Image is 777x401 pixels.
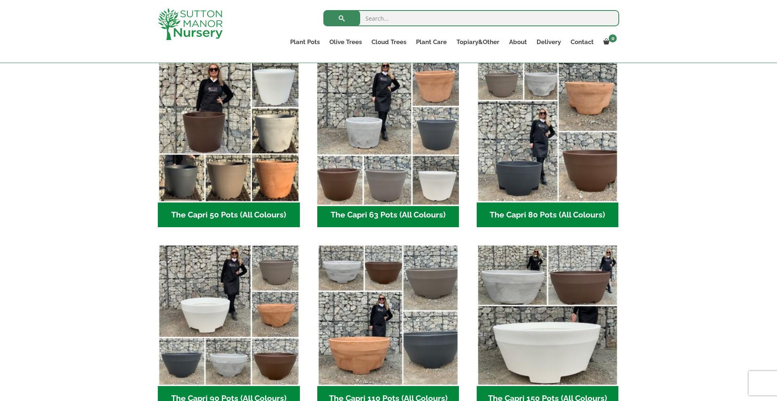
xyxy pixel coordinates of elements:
[317,203,459,228] h2: The Capri 63 Pots (All Colours)
[477,61,619,227] a: Visit product category The Capri 80 Pots (All Colours)
[317,244,459,386] img: The Capri 110 Pots (All Colours)
[158,244,300,386] img: The Capri 90 Pots (All Colours)
[452,36,504,48] a: Topiary&Other
[477,203,619,228] h2: The Capri 80 Pots (All Colours)
[158,61,300,227] a: Visit product category The Capri 50 Pots (All Colours)
[325,36,367,48] a: Olive Trees
[367,36,411,48] a: Cloud Trees
[566,36,599,48] a: Contact
[532,36,566,48] a: Delivery
[158,8,223,40] img: logo
[599,36,619,48] a: 0
[411,36,452,48] a: Plant Care
[504,36,532,48] a: About
[158,61,300,203] img: The Capri 50 Pots (All Colours)
[317,61,459,227] a: Visit product category The Capri 63 Pots (All Colours)
[158,203,300,228] h2: The Capri 50 Pots (All Colours)
[323,10,619,26] input: Search...
[314,57,463,206] img: The Capri 63 Pots (All Colours)
[477,61,619,203] img: The Capri 80 Pots (All Colours)
[609,34,617,42] span: 0
[477,244,619,386] img: The Capri 150 Pots (All Colours)
[285,36,325,48] a: Plant Pots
